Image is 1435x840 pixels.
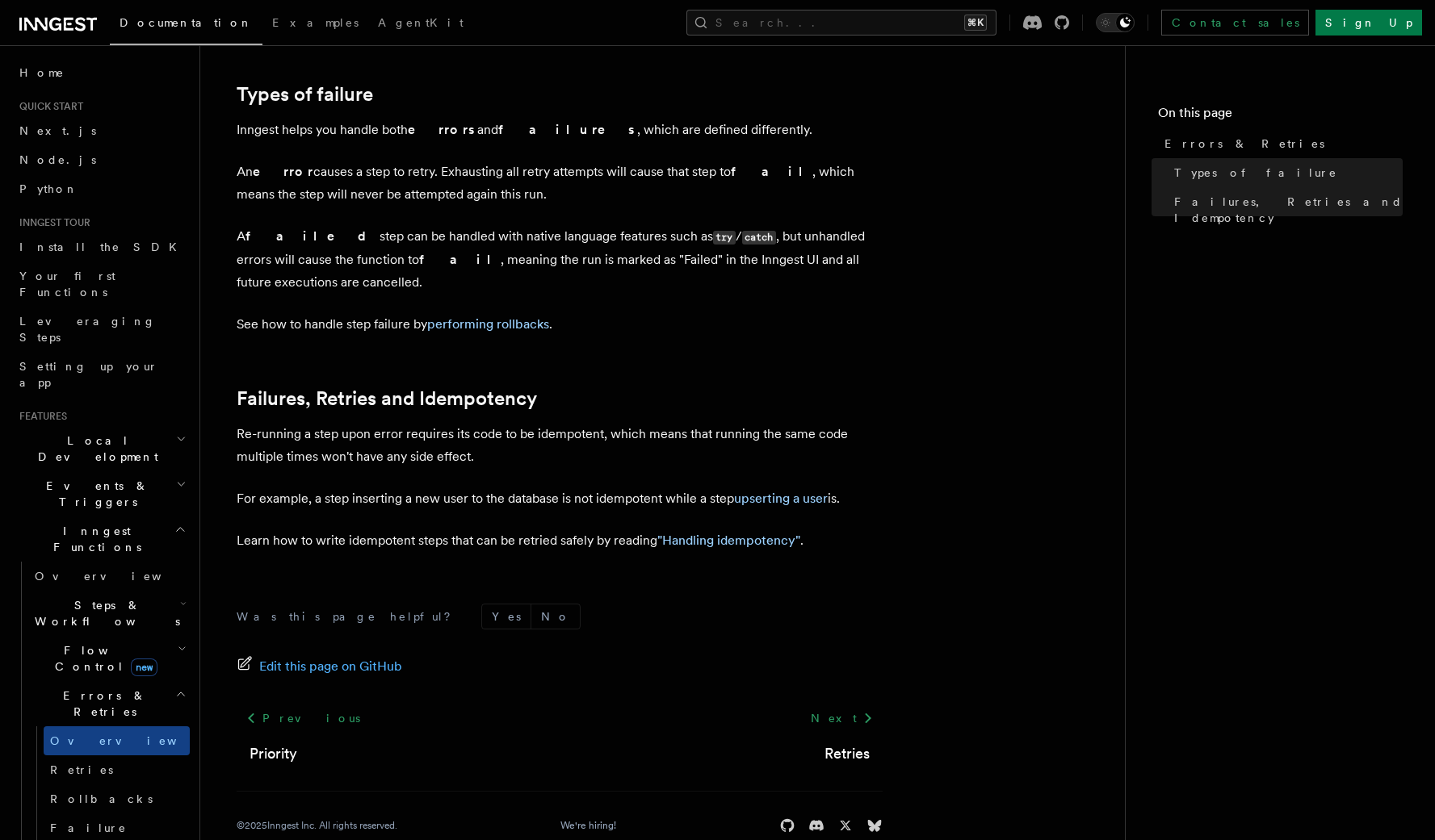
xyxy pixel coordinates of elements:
[13,174,190,203] a: Python
[259,655,402,678] span: Edit this page on GitHub
[50,763,113,776] span: Retries
[245,228,380,244] strong: failed
[13,145,190,174] a: Node.js
[13,410,67,423] span: Features
[1174,194,1403,226] span: Failures, Retries and Idempotency
[13,471,190,516] button: Events & Triggers
[120,16,253,29] span: Documentation
[28,562,190,591] a: Overview
[19,153,96,166] span: Node.js
[824,742,870,765] a: Retries
[19,124,96,137] span: Next.js
[19,315,156,344] span: Leveraging Steps
[237,819,397,832] div: © 2025 Inngest Inc. All rights reserved.
[237,487,883,510] p: For example, a step inserting a new user to the database is not idempotent while a step is.
[272,16,359,29] span: Examples
[44,784,190,813] a: Rollbacks
[28,681,190,726] button: Errors & Retries
[657,533,800,548] a: "Handling idempotency"
[378,16,464,29] span: AgentKit
[686,10,997,36] button: Search...⌘K
[250,742,297,765] a: Priority
[482,604,531,629] button: Yes
[13,100,83,113] span: Quick start
[44,755,190,784] a: Retries
[237,313,883,336] p: See how to handle step failure by .
[13,433,176,465] span: Local Development
[237,387,537,410] a: Failures, Retries and Idempotency
[408,122,477,137] strong: errors
[19,240,187,253] span: Install the SDK
[237,83,373,106] a: Types of failure
[427,316,549,332] a: performing rollbacks
[13,478,176,510] span: Events & Triggers
[44,726,190,755] a: Overview
[13,232,190,261] a: Install the SDK
[13,58,190,87] a: Home
[560,819,616,832] a: We're hiring!
[19,65,65,81] span: Home
[1164,136,1324,152] span: Errors & Retries
[1161,10,1309,36] a: Contact sales
[801,704,883,733] a: Next
[1174,165,1337,181] span: Types of failure
[731,164,812,179] strong: fail
[13,523,174,555] span: Inngest Functions
[1158,129,1403,158] a: Errors & Retries
[237,423,883,468] p: Re-running a step upon error requires its code to be idempotent, which means that running the sam...
[237,704,370,733] a: Previous
[13,307,190,352] a: Leveraging Steps
[237,161,883,206] p: An causes a step to retry. Exhausting all retry attempts will cause that step to , which means th...
[13,426,190,471] button: Local Development
[1168,158,1403,187] a: Types of failure
[368,5,473,44] a: AgentKit
[13,216,90,229] span: Inngest tour
[1168,187,1403,232] a: Failures, Retries and Idempotency
[13,261,190,307] a: Your first Functions
[419,252,501,267] strong: fail
[742,231,776,244] code: catch
[237,225,883,294] p: A step can be handled with native language features such as / , but unhandled errors will cause t...
[253,164,313,179] strong: error
[237,608,462,625] p: Was this page helpful?
[734,491,828,506] a: upserting a user
[13,116,190,145] a: Next.js
[498,122,637,137] strong: failures
[1158,103,1403,129] h4: On this page
[1315,10,1422,36] a: Sign Up
[262,5,368,44] a: Examples
[531,604,580,629] button: No
[19,182,78,195] span: Python
[131,658,157,676] span: new
[28,687,175,720] span: Errors & Retries
[28,597,180,629] span: Steps & Workflows
[50,734,216,747] span: Overview
[19,360,158,389] span: Setting up your app
[28,642,178,675] span: Flow Control
[1096,13,1135,32] button: Toggle dark mode
[964,15,987,31] kbd: ⌘K
[28,636,190,681] button: Flow Controlnew
[110,5,262,45] a: Documentation
[28,591,190,636] button: Steps & Workflows
[237,655,402,678] a: Edit this page on GitHub
[19,270,115,299] span: Your first Functions
[713,231,736,244] code: try
[13,516,190,562] button: Inngest Functions
[50,792,153,805] span: Rollbacks
[237,119,883,141] p: Inngest helps you handle both and , which are defined differently.
[13,352,190,397] a: Setting up your app
[35,570,201,583] span: Overview
[237,529,883,552] p: Learn how to write idempotent steps that can be retried safely by reading .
